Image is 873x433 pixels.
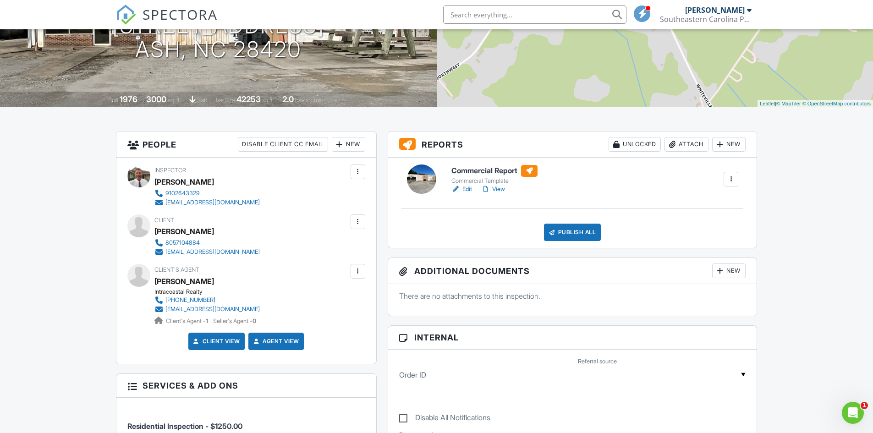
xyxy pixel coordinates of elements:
h3: Additional Documents [388,258,757,284]
div: Disable Client CC Email [238,137,328,152]
div: [PHONE_NUMBER] [165,296,215,304]
h3: Reports [388,132,757,158]
h3: Internal [388,326,757,350]
a: [EMAIL_ADDRESS][DOMAIN_NAME] [154,247,260,257]
div: [EMAIL_ADDRESS][DOMAIN_NAME] [165,199,260,206]
span: Residential Inspection - $1250.00 [127,422,242,431]
div: 1976 [120,94,137,104]
div: Attach [664,137,708,152]
a: [PERSON_NAME] [154,274,214,288]
span: bathrooms [295,97,321,104]
div: Publish All [544,224,601,241]
a: Commercial Report Commercial Template [451,165,538,185]
a: Agent View [252,337,299,346]
a: Edit [451,185,472,194]
a: © MapTiler [776,101,801,106]
div: | [758,100,873,108]
div: Southeastern Carolina Property Inspections [660,15,752,24]
div: [EMAIL_ADDRESS][DOMAIN_NAME] [165,248,260,256]
div: Unlocked [609,137,661,152]
div: New [712,137,746,152]
label: Disable All Notifications [399,413,490,425]
span: Seller's Agent - [213,318,256,324]
div: [PERSON_NAME] [154,175,214,189]
div: 3000 [146,94,166,104]
a: 8057104884 [154,238,260,247]
div: 9102643329 [165,190,200,197]
a: 9102643329 [154,189,260,198]
div: [PERSON_NAME] [685,5,745,15]
span: Client's Agent [154,266,199,273]
div: New [332,137,365,152]
div: 2.0 [282,94,294,104]
span: Client's Agent - [166,318,209,324]
label: Order ID [399,370,426,380]
div: [EMAIL_ADDRESS][DOMAIN_NAME] [165,306,260,313]
input: Search everything... [443,5,626,24]
strong: 1 [206,318,208,324]
span: Lot Size [216,97,235,104]
h1: [STREET_ADDRESS] Ash, NC 28420 [112,14,324,62]
div: [PERSON_NAME] [154,225,214,238]
span: SPECTORA [143,5,218,24]
h6: Commercial Report [451,165,538,177]
a: [EMAIL_ADDRESS][DOMAIN_NAME] [154,198,260,207]
img: The Best Home Inspection Software - Spectora [116,5,136,25]
a: [EMAIL_ADDRESS][DOMAIN_NAME] [154,305,260,314]
div: 8057104884 [165,239,200,247]
iframe: Intercom live chat [842,402,864,424]
a: View [481,185,505,194]
h3: Services & Add ons [116,374,376,398]
div: 42253 [236,94,261,104]
span: Built [108,97,118,104]
span: sq.ft. [262,97,274,104]
a: [PHONE_NUMBER] [154,296,260,305]
p: There are no attachments to this inspection. [399,291,746,301]
strong: 0 [253,318,256,324]
span: 1 [861,402,868,409]
a: Leaflet [760,101,775,106]
span: sq. ft. [168,97,181,104]
span: Inspector [154,167,186,174]
div: Intracoastal Realty [154,288,267,296]
span: slab [197,97,207,104]
span: Client [154,217,174,224]
a: SPECTORA [116,12,218,32]
a: © OpenStreetMap contributors [802,101,871,106]
label: Referral source [578,357,617,366]
div: Commercial Template [451,177,538,185]
h3: People [116,132,376,158]
a: Client View [192,337,240,346]
div: New [712,263,746,278]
